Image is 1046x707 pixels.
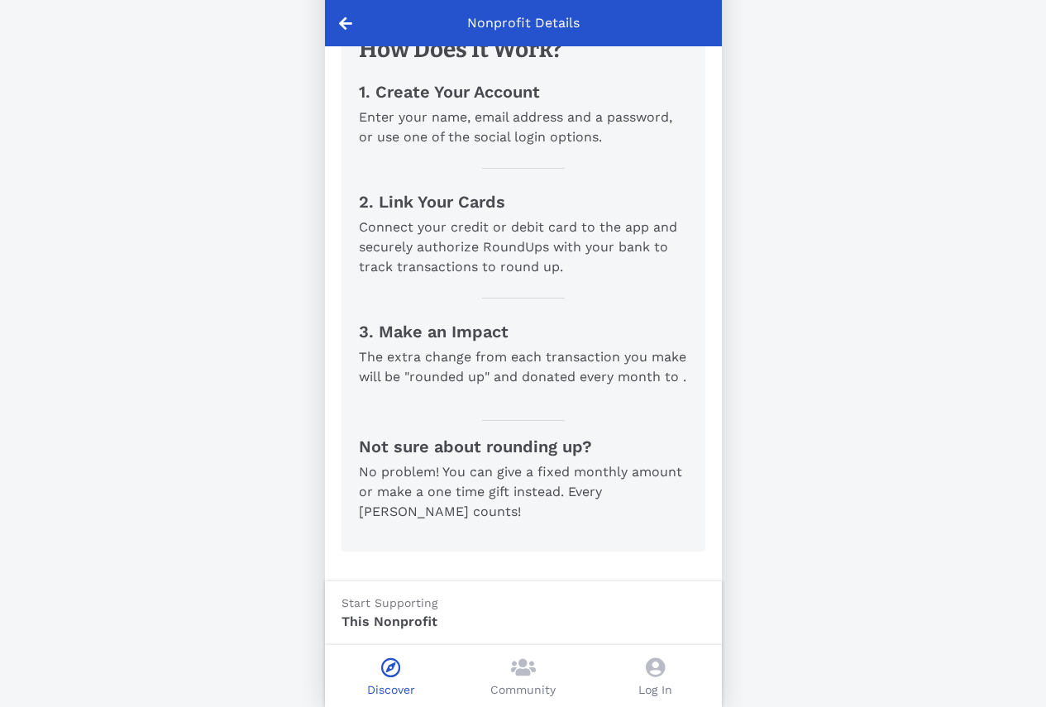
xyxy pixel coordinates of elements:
[367,681,415,699] p: Discover
[638,681,672,699] p: Log In
[359,217,688,277] p: Connect your credit or debit card to the app and securely authorize RoundUps with your bank to tr...
[359,434,688,459] h3: Not sure about rounding up?
[359,189,688,214] h3: 2. Link Your Cards
[359,319,688,344] h3: 3. Make an Impact
[359,32,688,67] h2: How Does It Work?
[359,79,688,104] h3: 1. Create Your Account
[359,462,688,522] p: No problem! You can give a fixed monthly amount or make a one time gift instead. Every [PERSON_NA...
[359,347,688,387] p: The extra change from each transaction you make will be "rounded up" and donated every month to .
[467,13,580,33] p: Nonprofit Details
[490,681,556,699] p: Community
[342,595,624,612] p: Start Supporting
[359,107,688,147] p: Enter your name, email address and a password, or use one of the social login options.
[342,612,624,632] p: This Nonprofit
